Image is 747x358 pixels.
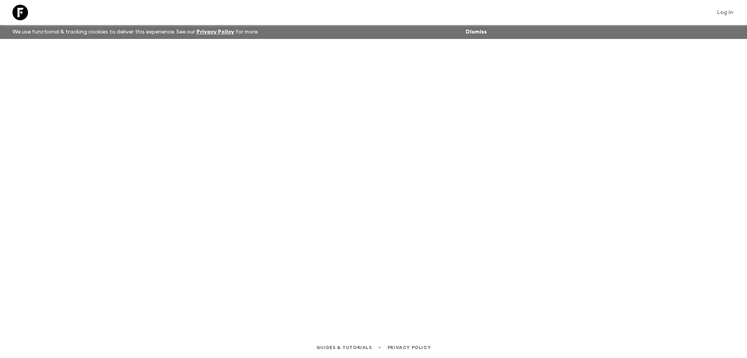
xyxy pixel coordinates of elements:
button: Dismiss [464,26,489,37]
a: Privacy Policy [196,29,234,35]
a: Privacy Policy [388,343,431,352]
a: Guides & Tutorials [316,343,372,352]
p: We use functional & tracking cookies to deliver this experience. See our for more. [9,25,262,39]
a: Log in [713,7,738,18]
